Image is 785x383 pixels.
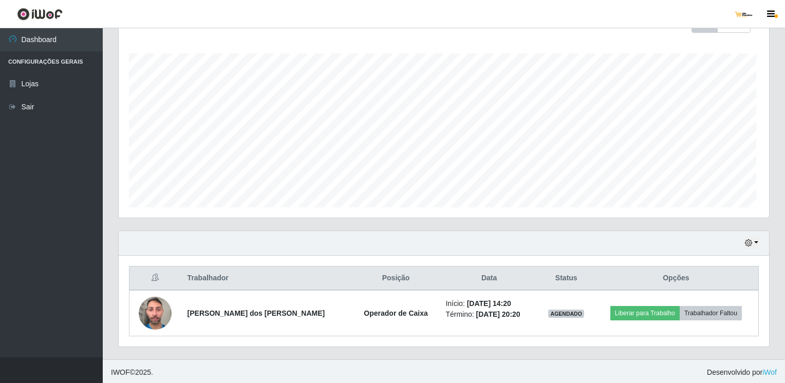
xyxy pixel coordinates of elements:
[539,266,594,291] th: Status
[181,266,352,291] th: Trabalhador
[111,367,153,378] span: © 2025 .
[467,299,511,308] time: [DATE] 14:20
[680,306,742,320] button: Trabalhador Faltou
[707,367,777,378] span: Desenvolvido por
[352,266,440,291] th: Posição
[445,298,532,309] li: Início:
[762,368,777,376] a: iWof
[445,309,532,320] li: Término:
[364,309,428,317] strong: Operador de Caixa
[188,309,325,317] strong: [PERSON_NAME] dos [PERSON_NAME]
[610,306,680,320] button: Liberar para Trabalho
[139,291,172,335] img: 1740401237970.jpeg
[111,368,130,376] span: IWOF
[548,310,584,318] span: AGENDADO
[17,8,63,21] img: CoreUI Logo
[594,266,759,291] th: Opções
[476,310,520,318] time: [DATE] 20:20
[439,266,538,291] th: Data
